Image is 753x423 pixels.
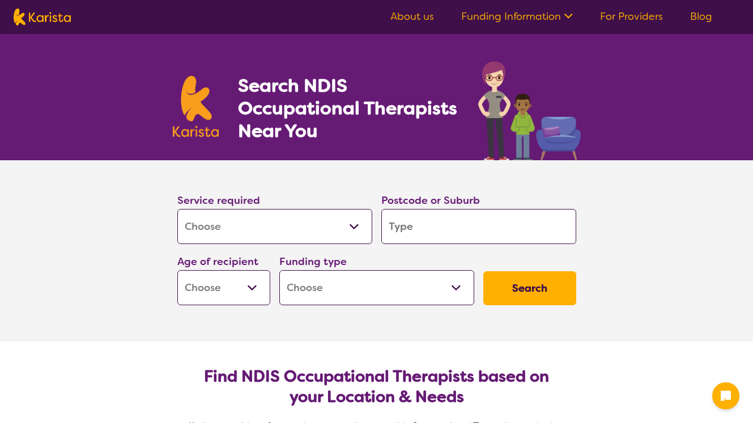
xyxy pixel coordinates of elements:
[177,255,258,268] label: Age of recipient
[690,10,712,23] a: Blog
[381,209,576,244] input: Type
[177,194,260,207] label: Service required
[461,10,573,23] a: Funding Information
[279,255,347,268] label: Funding type
[381,194,480,207] label: Postcode or Suburb
[186,366,567,407] h2: Find NDIS Occupational Therapists based on your Location & Needs
[478,61,581,160] img: occupational-therapy
[483,271,576,305] button: Search
[600,10,663,23] a: For Providers
[173,76,219,137] img: Karista logo
[390,10,434,23] a: About us
[238,74,458,142] h1: Search NDIS Occupational Therapists Near You
[14,8,71,25] img: Karista logo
